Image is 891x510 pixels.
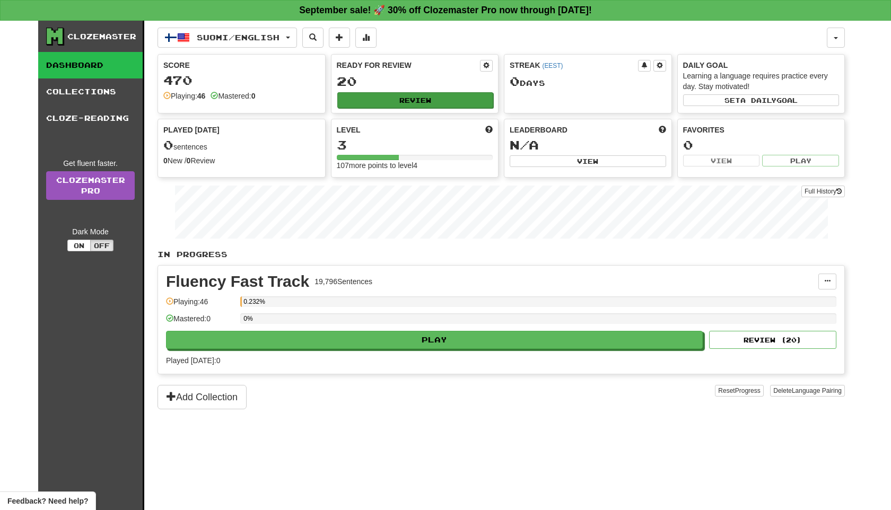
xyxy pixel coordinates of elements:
[211,91,255,101] div: Mastered:
[659,125,666,135] span: This week in points, UTC
[683,125,840,135] div: Favorites
[337,92,494,108] button: Review
[683,60,840,71] div: Daily Goal
[801,186,845,197] button: Full History
[46,158,135,169] div: Get fluent faster.
[90,240,113,251] button: Off
[510,60,638,71] div: Streak
[197,33,279,42] span: Suomi / English
[163,74,320,87] div: 470
[163,137,173,152] span: 0
[163,155,320,166] div: New / Review
[46,171,135,200] a: ClozemasterPro
[7,496,88,506] span: Open feedback widget
[197,92,206,100] strong: 46
[683,71,840,92] div: Learning a language requires practice every day. Stay motivated!
[187,156,191,165] strong: 0
[542,62,563,69] a: (EEST)
[337,160,493,171] div: 107 more points to level 4
[299,5,592,15] strong: September sale! 🚀 30% off Clozemaster Pro now through [DATE]!
[163,156,168,165] strong: 0
[163,91,205,101] div: Playing:
[510,74,520,89] span: 0
[67,240,91,251] button: On
[329,28,350,48] button: Add sentence to collection
[337,138,493,152] div: 3
[510,125,567,135] span: Leaderboard
[683,94,840,106] button: Seta dailygoal
[166,356,220,365] span: Played [DATE]: 0
[38,52,143,78] a: Dashboard
[770,385,845,397] button: DeleteLanguage Pairing
[166,274,309,289] div: Fluency Fast Track
[355,28,377,48] button: More stats
[166,296,235,314] div: Playing: 46
[163,138,320,152] div: sentences
[166,313,235,331] div: Mastered: 0
[315,276,372,287] div: 19,796 Sentences
[510,75,666,89] div: Day s
[337,60,481,71] div: Ready for Review
[158,28,297,48] button: Suomi/English
[792,387,842,394] span: Language Pairing
[762,155,839,166] button: Play
[735,387,761,394] span: Progress
[337,75,493,88] div: 20
[510,155,666,167] button: View
[67,31,136,42] div: Clozemaster
[683,138,840,152] div: 0
[485,125,493,135] span: Score more points to level up
[163,60,320,71] div: Score
[158,249,845,260] p: In Progress
[46,226,135,237] div: Dark Mode
[683,155,760,166] button: View
[38,105,143,131] a: Cloze-Reading
[163,125,220,135] span: Played [DATE]
[337,125,361,135] span: Level
[166,331,703,349] button: Play
[302,28,324,48] button: Search sentences
[510,137,539,152] span: N/A
[251,92,256,100] strong: 0
[158,385,247,409] button: Add Collection
[709,331,836,349] button: Review (20)
[38,78,143,105] a: Collections
[715,385,763,397] button: ResetProgress
[740,96,776,104] span: a daily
